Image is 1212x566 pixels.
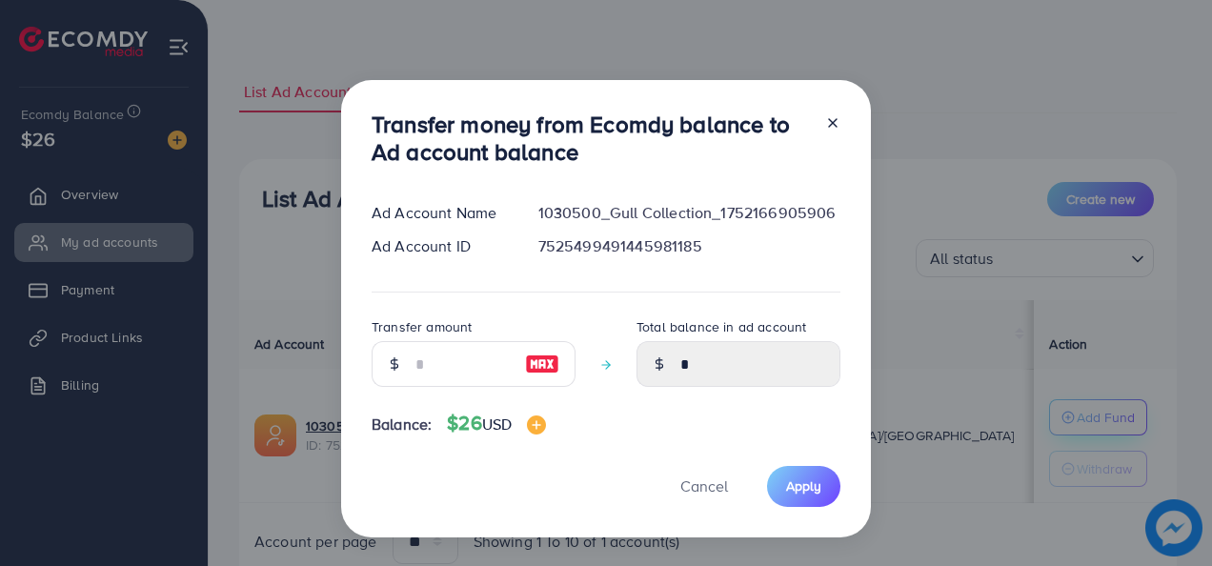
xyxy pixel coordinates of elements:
button: Apply [767,466,840,507]
img: image [527,415,546,435]
div: Ad Account Name [356,202,523,224]
label: Total balance in ad account [636,317,806,336]
label: Transfer amount [372,317,472,336]
div: 1030500_Gull Collection_1752166905906 [523,202,856,224]
span: USD [482,414,512,435]
div: Ad Account ID [356,235,523,257]
button: Cancel [656,466,752,507]
span: Balance: [372,414,432,435]
span: Cancel [680,475,728,496]
span: Apply [786,476,821,495]
div: 7525499491445981185 [523,235,856,257]
img: image [525,353,559,375]
h3: Transfer money from Ecomdy balance to Ad account balance [372,111,810,166]
h4: $26 [447,412,546,435]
